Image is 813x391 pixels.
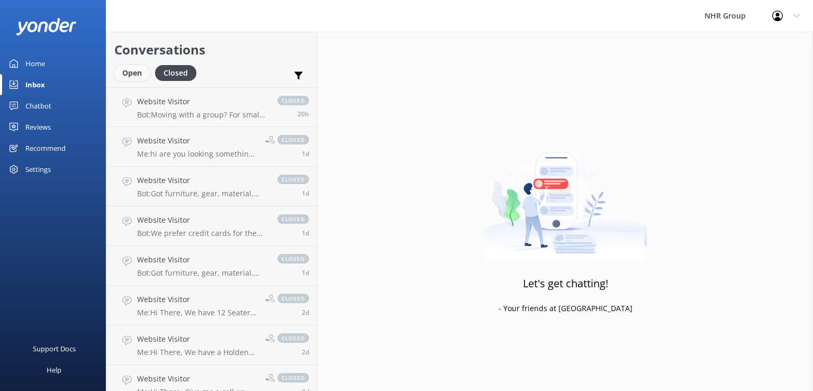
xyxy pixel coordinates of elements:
p: Me: Hi There, We have 12 Seater & 18 Seater Vehicles that you can use to move people. Please give... [137,308,257,317]
div: Support Docs [33,338,76,359]
h4: Website Visitor [137,333,257,345]
span: closed [277,254,309,263]
p: Bot: Got furniture, gear, material, tools, or freight to move? Take our quiz to find the best veh... [137,189,267,198]
h4: Website Visitor [137,294,257,305]
span: Sep 07 2025 08:02am (UTC +12:00) Pacific/Auckland [302,308,309,317]
div: Settings [25,159,51,180]
div: Closed [155,65,196,81]
span: Sep 07 2025 05:37pm (UTC +12:00) Pacific/Auckland [302,229,309,238]
span: closed [277,135,309,144]
div: Reviews [25,116,51,138]
div: Help [47,359,61,380]
h4: Website Visitor [137,214,267,226]
p: Me: Hi There, We have a Holden commodore available for $126.00 per day which includes GST & Unlim... [137,348,257,357]
h4: Website Visitor [137,254,267,266]
span: Sep 08 2025 03:39pm (UTC +12:00) Pacific/Auckland [297,110,309,119]
img: yonder-white-logo.png [16,18,77,35]
p: Me: hi are you looking something to drive on class 1 [137,149,257,159]
div: Inbox [25,74,45,95]
span: closed [277,333,309,343]
img: artwork of a man stealing a conversation from at giant smartphone [484,130,647,262]
div: Chatbot [25,95,51,116]
a: Website VisitorBot:Got furniture, gear, material, tools, or freight to move? Take our quiz to fin... [106,246,317,286]
span: closed [277,214,309,224]
a: Website VisitorBot:We prefer credit cards for the bond and payment, but we also accept eftpos or ... [106,206,317,246]
a: Website VisitorMe:Hi There, We have a Holden commodore available for $126.00 per day which includ... [106,325,317,365]
div: Recommend [25,138,66,159]
h4: Website Visitor [137,135,257,147]
span: Sep 07 2025 07:59am (UTC +12:00) Pacific/Auckland [302,348,309,357]
h4: Website Visitor [137,175,267,186]
div: Open [114,65,150,81]
a: Website VisitorMe:Hi There, We have 12 Seater & 18 Seater Vehicles that you can use to move peopl... [106,286,317,325]
span: closed [277,373,309,383]
span: Sep 08 2025 09:44am (UTC +12:00) Pacific/Auckland [302,149,309,158]
a: Closed [155,67,202,78]
h4: Website Visitor [137,96,267,107]
h4: Website Visitor [137,373,257,385]
span: Sep 08 2025 05:49am (UTC +12:00) Pacific/Auckland [302,189,309,198]
h2: Conversations [114,40,309,60]
div: Home [25,53,45,74]
span: closed [277,96,309,105]
span: closed [277,175,309,184]
p: Bot: Got furniture, gear, material, tools, or freight to move? Take our quiz to find the best veh... [137,268,267,278]
h3: Let's get chatting! [523,275,608,292]
span: closed [277,294,309,303]
p: Bot: Moving with a group? For small groups of 1–5 people, you can enquire about our cars and SUVs... [137,110,267,120]
a: Website VisitorBot:Moving with a group? For small groups of 1–5 people, you can enquire about our... [106,87,317,127]
a: Website VisitorBot:Got furniture, gear, material, tools, or freight to move? Take our quiz to fin... [106,167,317,206]
p: - Your friends at [GEOGRAPHIC_DATA] [499,303,633,314]
p: Bot: We prefer credit cards for the bond and payment, but we also accept eftpos or debit cards. I... [137,229,267,238]
a: Website VisitorMe:hi are you looking something to drive on class 1closed1d [106,127,317,167]
a: Open [114,67,155,78]
span: Sep 07 2025 02:52pm (UTC +12:00) Pacific/Auckland [302,268,309,277]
